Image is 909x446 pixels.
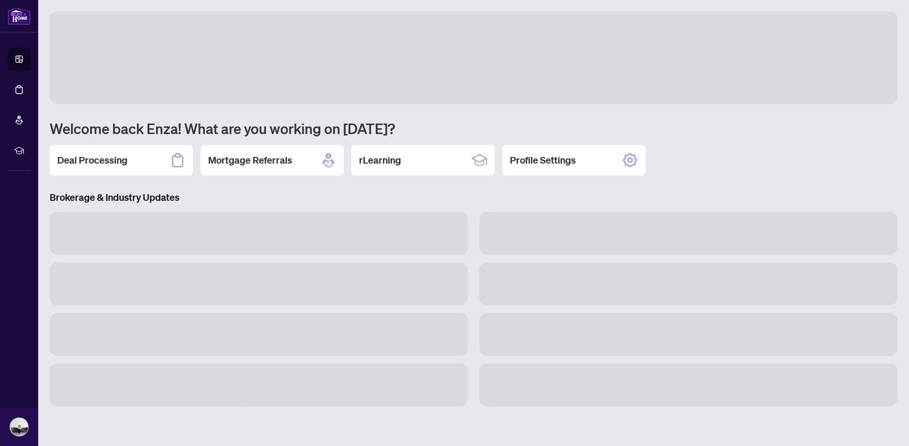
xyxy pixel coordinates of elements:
[57,154,127,167] h2: Deal Processing
[10,418,28,436] img: Profile Icon
[50,191,898,204] h3: Brokerage & Industry Updates
[50,119,898,137] h1: Welcome back Enza! What are you working on [DATE]?
[8,7,31,25] img: logo
[510,154,576,167] h2: Profile Settings
[208,154,292,167] h2: Mortgage Referrals
[359,154,401,167] h2: rLearning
